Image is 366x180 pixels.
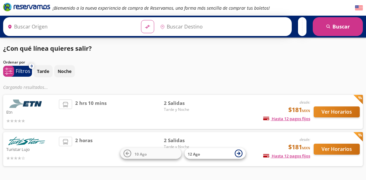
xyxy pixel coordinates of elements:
[3,44,92,53] p: ¿Con qué línea quieres salir?
[3,2,50,12] i: Brand Logo
[263,153,310,159] span: Hasta 12 pagos fijos
[263,116,310,121] span: Hasta 12 pagos fijos
[75,137,92,162] span: 2 horas
[164,100,208,107] span: 2 Salidas
[3,84,48,90] em: Cargando resultados ...
[37,68,49,75] p: Tarde
[120,148,181,159] button: 10 Ago
[134,151,147,157] span: 10 Ago
[288,105,310,115] span: $181
[185,148,246,159] button: 12 Ago
[5,19,136,34] input: Buscar Origen
[34,65,53,77] button: Tarde
[3,59,25,65] p: Ordenar por
[288,142,310,152] span: $181
[31,64,33,69] span: 0
[54,65,75,77] button: Noche
[300,137,310,142] em: desde:
[6,145,56,153] p: Turistar Lujo
[158,19,289,34] input: Buscar Destino
[164,107,208,112] span: Tarde y Noche
[164,144,208,150] span: Tarde y Noche
[302,146,310,150] small: MXN
[355,4,363,12] button: English
[3,2,50,13] a: Brand Logo
[164,137,208,144] span: 2 Salidas
[6,108,56,116] p: Etn
[75,100,107,124] span: 2 hrs 10 mins
[313,17,363,36] button: Buscar
[300,100,310,105] em: desde:
[58,68,71,75] p: Noche
[16,67,30,75] p: Filtros
[3,66,32,77] button: 0Filtros
[188,151,200,157] span: 12 Ago
[302,108,310,113] small: MXN
[53,5,270,11] em: ¡Bienvenido a la nueva experiencia de compra de Reservamos, una forma más sencilla de comprar tus...
[314,106,360,117] button: Ver Horarios
[6,100,47,108] img: Etn
[6,137,47,145] img: Turistar Lujo
[314,144,360,155] button: Ver Horarios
